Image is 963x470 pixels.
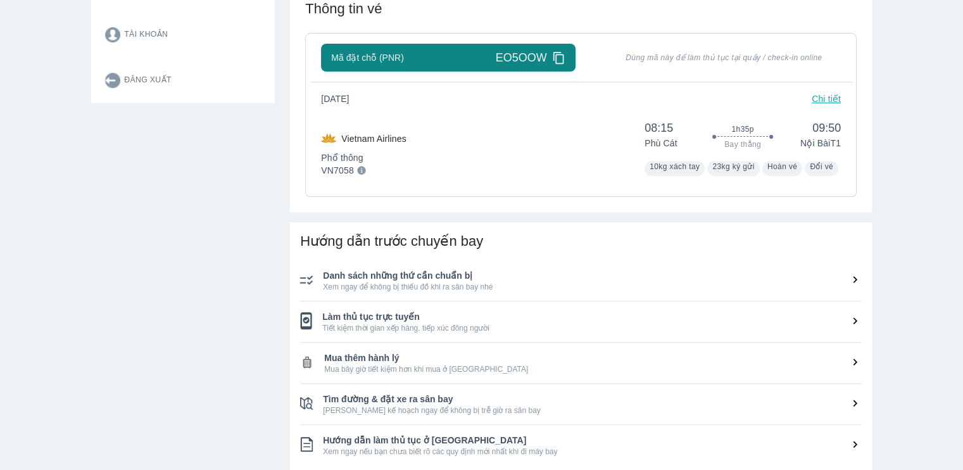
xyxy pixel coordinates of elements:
[305,1,382,16] span: Thông tin vé
[321,92,359,105] span: [DATE]
[300,397,313,410] img: ic_checklist
[300,437,313,452] img: ic_checklist
[767,162,798,171] span: Hoàn vé
[322,323,862,333] span: Tiết kiệm thời gian xếp hàng, tiếp xúc đông người
[323,405,862,416] span: [PERSON_NAME] kế hoạch ngay để không bị trễ giờ ra sân bay
[322,310,862,323] span: Làm thủ tục trực tuyến
[105,73,120,88] img: logout
[341,132,406,145] p: Vietnam Airlines
[323,447,862,457] span: Xem ngay nếu bạn chưa biết rõ các quy định mới nhất khi đi máy bay
[323,434,862,447] span: Hướng dẫn làm thủ tục ở [GEOGRAPHIC_DATA]
[95,58,275,103] button: Đăng xuất
[791,120,841,136] span: 09:50
[95,12,275,58] button: Tài khoản
[650,162,700,171] span: 10kg xách tay
[300,355,314,369] img: ic_checklist
[300,312,312,329] img: ic_checklist
[724,139,761,149] span: Bay thẳng
[791,137,841,149] p: Nội Bài T1
[812,92,841,105] p: Chi tiết
[324,352,862,364] span: Mua thêm hành lý
[323,393,862,405] span: Tìm đường & đặt xe ra sân bay
[321,164,354,177] p: VN7058
[731,124,753,134] span: 1h35p
[331,51,403,64] span: Mã đặt chỗ (PNR)
[645,120,694,136] span: 08:15
[321,151,406,164] p: Phổ thông
[105,27,120,42] img: account
[712,162,754,171] span: 23kg ký gửi
[300,275,313,285] img: ic_checklist
[645,137,694,149] p: Phù Cát
[496,50,547,65] span: EO5OOW
[324,364,862,374] span: Mua bây giờ tiết kiệm hơn khi mua ở [GEOGRAPHIC_DATA]
[323,282,862,292] span: Xem ngay để không bị thiếu đồ khi ra sân bay nhé
[300,233,483,249] span: Hướng dẫn trước chuyến bay
[810,162,833,171] span: Đổi vé
[323,269,862,282] span: Danh sách những thứ cần chuẩn bị
[607,53,841,63] span: Dùng mã này để làm thủ tục tại quầy / check-in online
